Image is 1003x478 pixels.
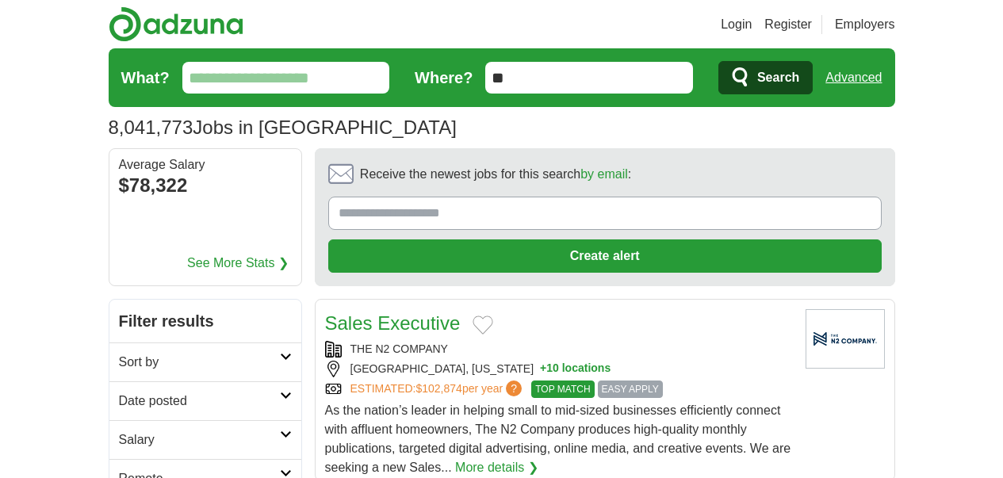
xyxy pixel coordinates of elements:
a: Sales Executive [325,312,461,334]
a: Employers [835,15,895,34]
img: Adzuna logo [109,6,243,42]
span: $102,874 [415,382,461,395]
span: + [540,361,546,377]
h2: Date posted [119,392,280,411]
label: Where? [415,66,473,90]
span: TOP MATCH [531,380,594,398]
label: What? [121,66,170,90]
div: Average Salary [119,159,292,171]
button: +10 locations [540,361,611,377]
a: See More Stats ❯ [187,254,289,273]
div: [GEOGRAPHIC_DATA], [US_STATE] [325,361,793,377]
a: Date posted [109,381,301,420]
a: More details ❯ [455,458,538,477]
h2: Salary [119,430,280,449]
a: Register [764,15,812,34]
h1: Jobs in [GEOGRAPHIC_DATA] [109,117,457,138]
h2: Sort by [119,353,280,372]
div: $78,322 [119,171,292,200]
span: EASY APPLY [598,380,663,398]
button: Search [718,61,813,94]
a: Login [721,15,752,34]
a: Advanced [825,62,882,94]
span: Receive the newest jobs for this search : [360,165,631,184]
button: Create alert [328,239,882,273]
a: Salary [109,420,301,459]
button: Add to favorite jobs [473,315,493,335]
a: Sort by [109,342,301,381]
div: THE N2 COMPANY [325,341,793,358]
span: 8,041,773 [109,113,193,142]
h2: Filter results [109,300,301,342]
img: Company logo [806,309,885,369]
a: ESTIMATED:$102,874per year? [350,380,526,398]
span: ? [506,380,522,396]
a: by email [580,167,628,181]
span: Search [757,62,799,94]
span: As the nation’s leader in helping small to mid-sized businesses efficiently connect with affluent... [325,403,791,474]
